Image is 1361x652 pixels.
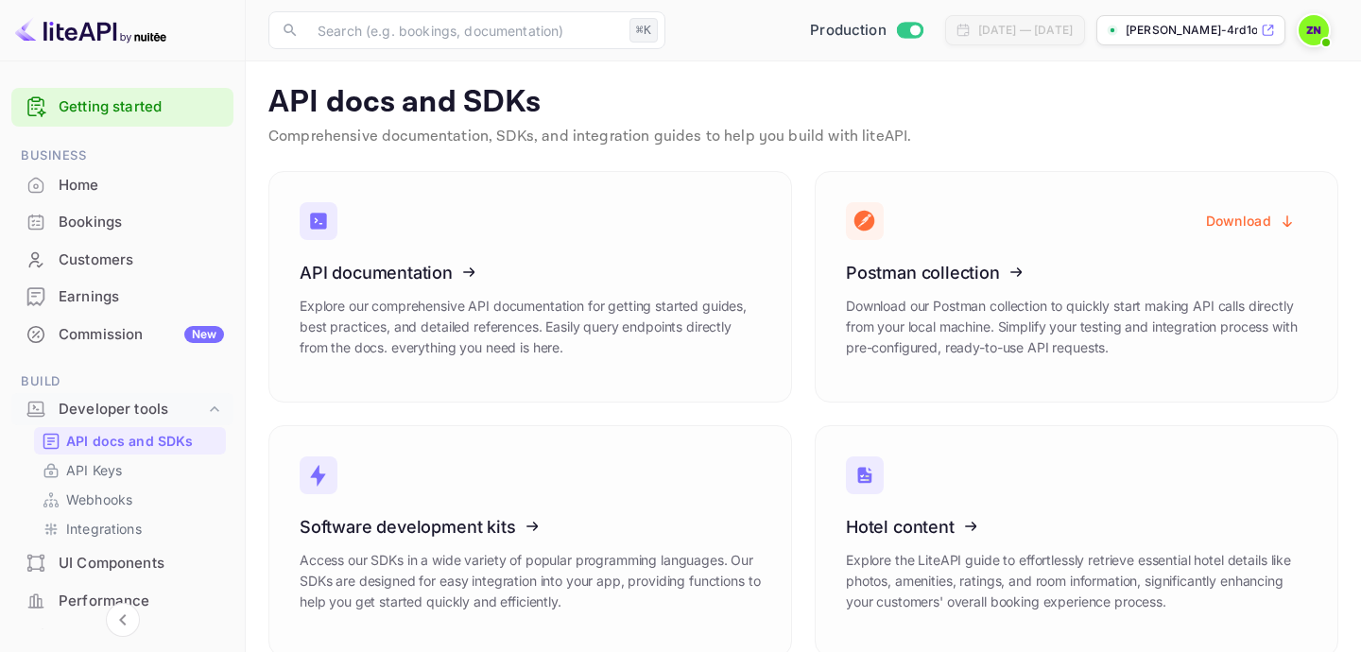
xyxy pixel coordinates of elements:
p: API docs and SDKs [66,431,194,451]
a: API documentationExplore our comprehensive API documentation for getting started guides, best pra... [268,171,792,403]
button: Download [1195,202,1307,239]
div: Home [11,167,233,204]
div: Developer tools [59,399,205,420]
button: Collapse navigation [106,603,140,637]
div: Bookings [59,212,224,233]
img: LiteAPI logo [15,15,166,45]
a: Bookings [11,204,233,239]
span: Build [11,371,233,392]
span: Production [810,20,887,42]
a: Customers [11,242,233,277]
a: CommissionNew [11,317,233,352]
div: ⌘K [629,18,658,43]
p: Download our Postman collection to quickly start making API calls directly from your local machin... [846,296,1307,358]
a: Earnings [11,279,233,314]
h3: Postman collection [846,263,1307,283]
div: Home [59,175,224,197]
p: Access our SDKs in a wide variety of popular programming languages. Our SDKs are designed for eas... [300,550,761,612]
div: API docs and SDKs [34,427,226,455]
img: Zaid Niaz [1299,15,1329,45]
input: Search (e.g. bookings, documentation) [306,11,622,49]
div: New [184,326,224,343]
a: Performance [11,583,233,618]
p: Comprehensive documentation, SDKs, and integration guides to help you build with liteAPI. [268,126,1338,148]
div: Performance [59,591,224,612]
h3: Hotel content [846,517,1307,537]
a: API docs and SDKs [42,431,218,451]
a: API Keys [42,460,218,480]
div: API Keys [34,456,226,484]
div: UI Components [11,545,233,582]
div: UI Components [59,553,224,575]
a: Integrations [42,519,218,539]
div: Bookings [11,204,233,241]
div: Earnings [11,279,233,316]
p: API docs and SDKs [268,84,1338,122]
h3: Software development kits [300,517,761,537]
a: Getting started [59,96,224,118]
p: [PERSON_NAME]-4rd1o.nuitee... [1126,22,1257,39]
p: Explore the LiteAPI guide to effortlessly retrieve essential hotel details like photos, amenities... [846,550,1307,612]
a: Webhooks [42,489,218,509]
div: Switch to Sandbox mode [802,20,930,42]
div: Commission [59,324,224,346]
div: Getting started [11,88,233,127]
div: Whitelabel [59,627,224,649]
div: Integrations [34,515,226,542]
div: Customers [59,249,224,271]
div: Performance [11,583,233,620]
span: Business [11,146,233,166]
div: Developer tools [11,393,233,426]
a: Home [11,167,233,202]
div: [DATE] — [DATE] [978,22,1073,39]
div: Webhooks [34,486,226,513]
p: API Keys [66,460,122,480]
p: Explore our comprehensive API documentation for getting started guides, best practices, and detai... [300,296,761,358]
div: Earnings [59,286,224,308]
div: CommissionNew [11,317,233,353]
p: Webhooks [66,489,132,509]
a: UI Components [11,545,233,580]
p: Integrations [66,519,142,539]
h3: API documentation [300,263,761,283]
div: Customers [11,242,233,279]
